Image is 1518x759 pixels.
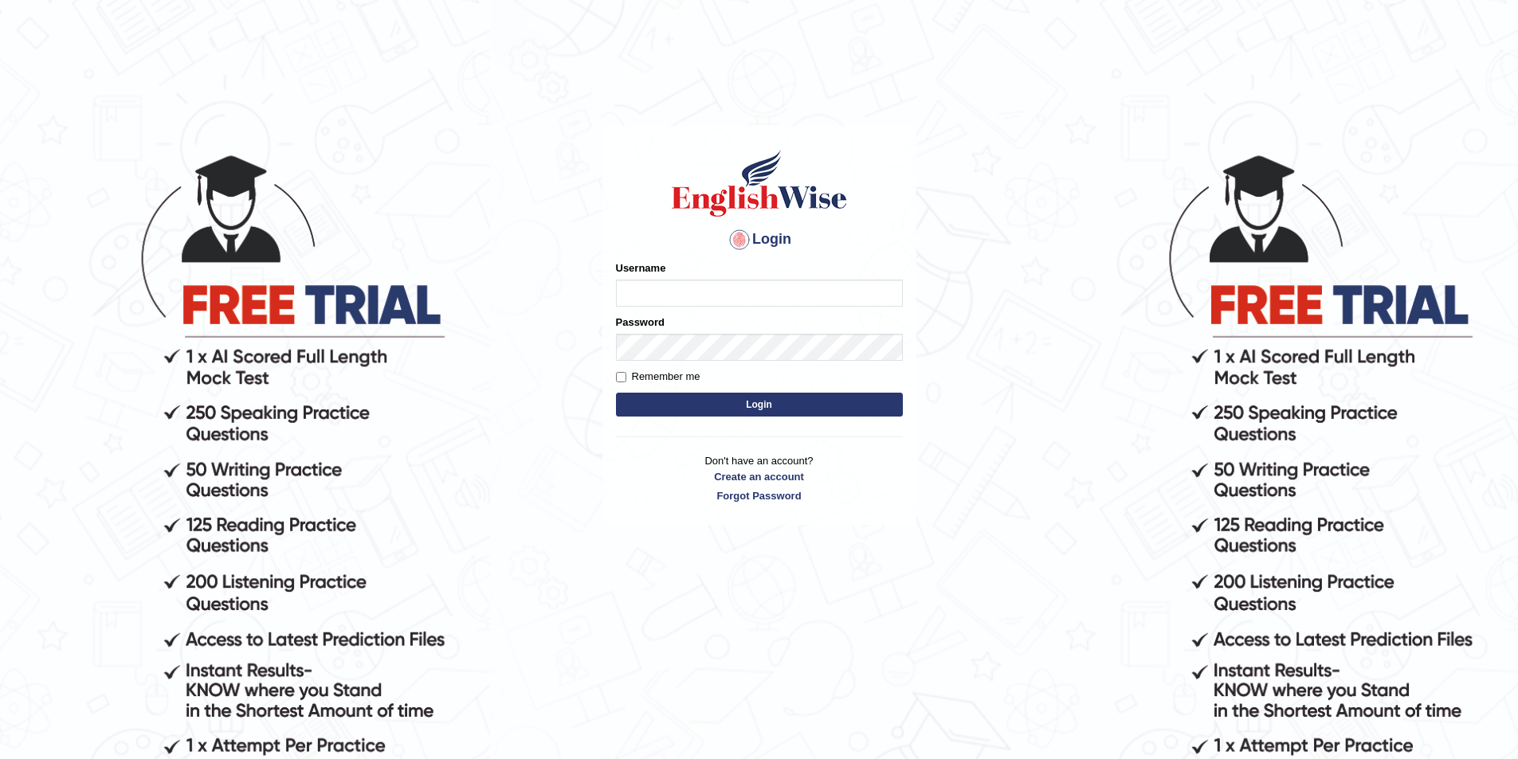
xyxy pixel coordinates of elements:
[616,393,903,417] button: Login
[616,453,903,503] p: Don't have an account?
[616,488,903,503] a: Forgot Password
[616,315,665,330] label: Password
[616,369,700,385] label: Remember me
[616,227,903,252] h4: Login
[616,260,666,276] label: Username
[616,469,903,484] a: Create an account
[669,147,850,219] img: Logo of English Wise sign in for intelligent practice with AI
[616,372,626,382] input: Remember me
